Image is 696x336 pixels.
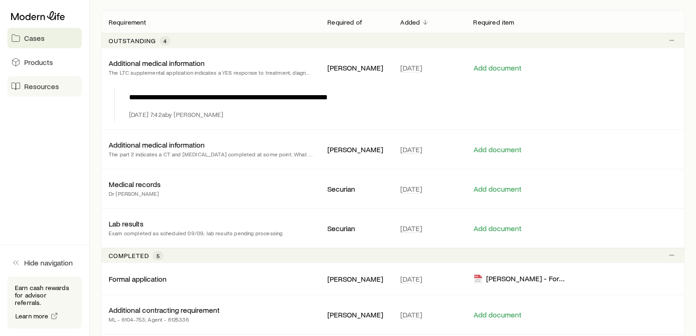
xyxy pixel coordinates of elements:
[109,252,149,259] p: Completed
[7,277,82,329] div: Earn cash rewards for advisor referrals.Learn more
[327,310,385,319] p: [PERSON_NAME]
[327,145,385,154] p: [PERSON_NAME]
[163,37,167,45] span: 4
[15,313,49,319] span: Learn more
[7,52,82,72] a: Products
[7,28,82,48] a: Cases
[474,64,522,72] button: Add document
[15,284,74,306] p: Earn cash rewards for advisor referrals.
[109,140,205,149] p: Additional medical information
[327,184,385,194] p: Securian
[109,180,161,189] p: Medical records
[109,149,312,159] p: The part 2 indicates a CT and [MEDICAL_DATA] completed at some point. What was the reason or symp...
[24,33,45,43] span: Cases
[156,252,160,259] span: 5
[109,228,282,238] p: Exam completed as scheduled 09/09; lab results pending processing
[109,315,220,324] p: ML - 6104-753; Agent - 6125336
[401,184,423,194] span: [DATE]
[109,305,220,315] p: Additional contracting requirement
[109,274,167,284] p: Formal application
[474,19,514,26] p: Required item
[129,111,223,118] p: [DATE] 7:42a by [PERSON_NAME]
[7,76,82,97] a: Resources
[327,274,385,284] p: [PERSON_NAME]
[401,310,423,319] span: [DATE]
[474,145,522,154] button: Add document
[109,68,312,77] p: The LTC supplemental application indicates a YES response to treatment, diagnosis, positive testi...
[474,274,568,284] div: [PERSON_NAME] - Formal App
[474,310,522,319] button: Add document
[24,82,59,91] span: Resources
[109,58,205,68] p: Additional medical information
[109,189,161,198] p: Dr [PERSON_NAME]
[109,19,146,26] p: Requirement
[7,252,82,273] button: Hide navigation
[474,224,522,233] button: Add document
[109,219,143,228] p: Lab results
[327,224,385,233] p: Securian
[401,145,423,154] span: [DATE]
[327,63,385,72] p: [PERSON_NAME]
[401,63,423,72] span: [DATE]
[474,185,522,194] button: Add document
[24,258,73,267] span: Hide navigation
[401,224,423,233] span: [DATE]
[401,274,423,284] span: [DATE]
[401,19,420,26] p: Added
[24,58,53,67] span: Products
[327,19,362,26] p: Required of
[109,37,156,45] p: Outstanding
